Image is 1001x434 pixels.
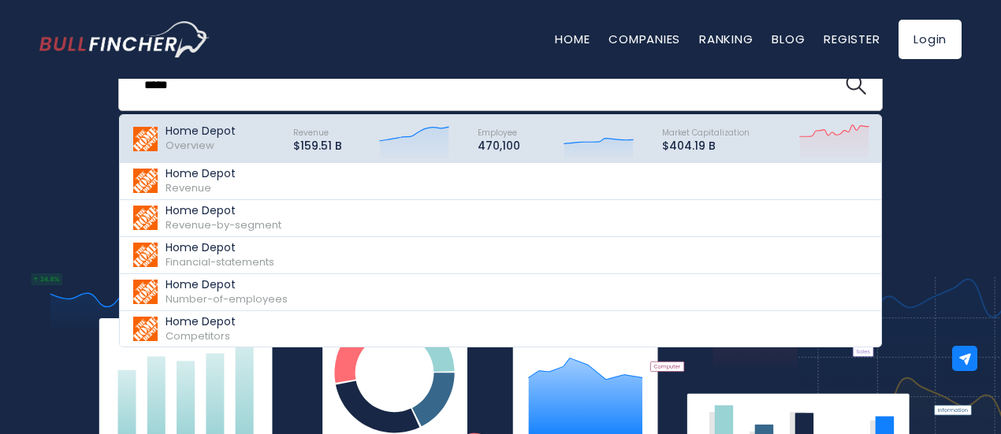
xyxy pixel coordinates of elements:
span: Competitors [166,328,230,343]
span: Market Capitalization [662,127,750,139]
span: Revenue [293,127,329,139]
span: Revenue-by-segment [166,217,281,232]
img: Bullfincher logo [39,21,210,57]
a: Home Depot Competitors [120,311,881,347]
p: Home Depot [166,204,281,217]
span: Financial-statements [166,254,274,269]
p: Home Depot [166,241,274,254]
a: Home Depot Overview Revenue $159.51 B Employee 470,100 Market Capitalization $404.19 B [120,115,881,163]
a: Companies [608,31,680,47]
p: Home Depot [166,124,236,138]
a: Home Depot Financial-statements [120,237,881,274]
p: What's trending [39,143,962,159]
p: Home Depot [166,278,288,291]
p: Home Depot [166,167,236,180]
span: Overview [166,138,214,153]
a: Home [555,31,590,47]
a: Go to homepage [39,21,209,57]
a: Register [824,31,880,47]
span: Number-of-employees [166,291,288,306]
a: Blog [772,31,805,47]
p: $404.19 B [662,139,750,153]
a: Home Depot Revenue [120,163,881,200]
a: Home Depot Revenue-by-segment [120,200,881,237]
p: $159.51 B [293,139,342,153]
a: Ranking [699,31,753,47]
p: Home Depot [166,315,236,328]
span: Employee [478,127,517,139]
span: Revenue [166,180,211,195]
img: search icon [846,75,866,95]
p: 470,100 [478,139,520,153]
a: Home Depot Number-of-employees [120,274,881,311]
a: Login [899,20,962,59]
